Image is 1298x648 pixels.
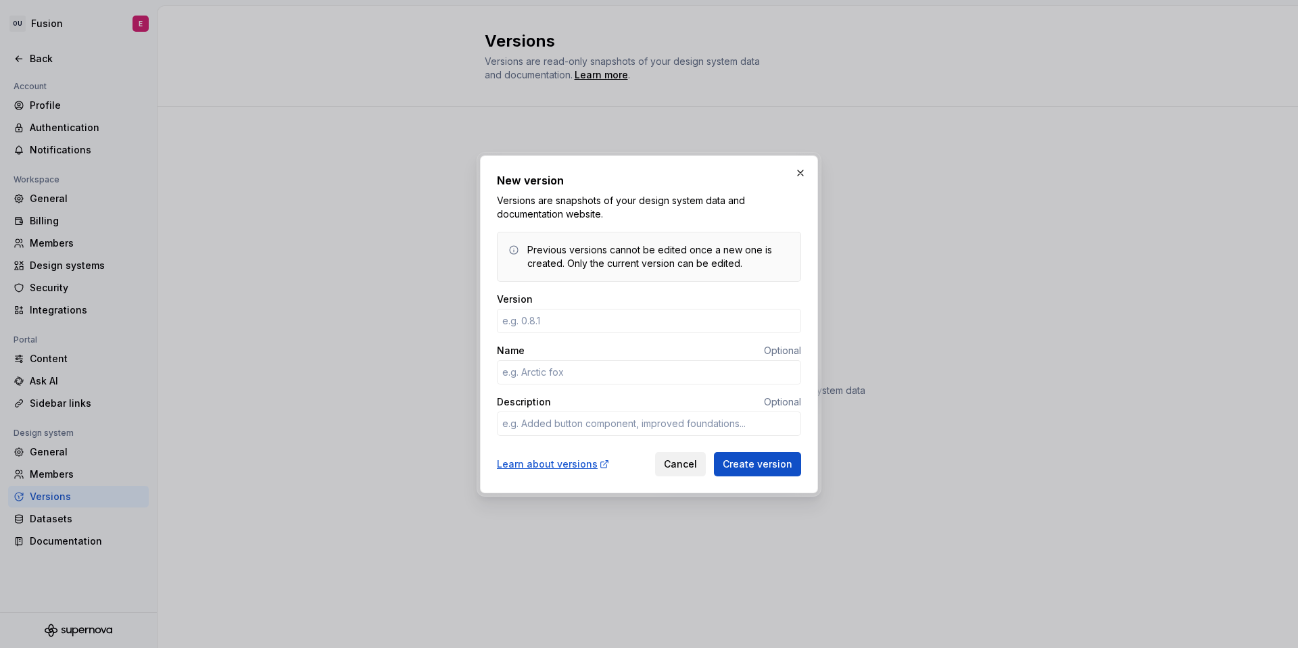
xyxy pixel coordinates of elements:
label: Name [497,344,525,357]
label: Version [497,293,533,306]
span: Optional [764,345,801,356]
a: Learn about versions [497,457,610,471]
h2: New version [497,172,801,189]
span: Create version [723,457,792,471]
button: Create version [714,452,801,476]
input: e.g. 0.8.1 [497,309,801,333]
label: Description [497,395,551,409]
p: Versions are snapshots of your design system data and documentation website. [497,194,801,221]
span: Cancel [664,457,697,471]
div: Previous versions cannot be edited once a new one is created. Only the current version can be edi... [527,243,790,270]
span: Optional [764,396,801,407]
button: Cancel [655,452,706,476]
input: e.g. Arctic fox [497,360,801,384]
